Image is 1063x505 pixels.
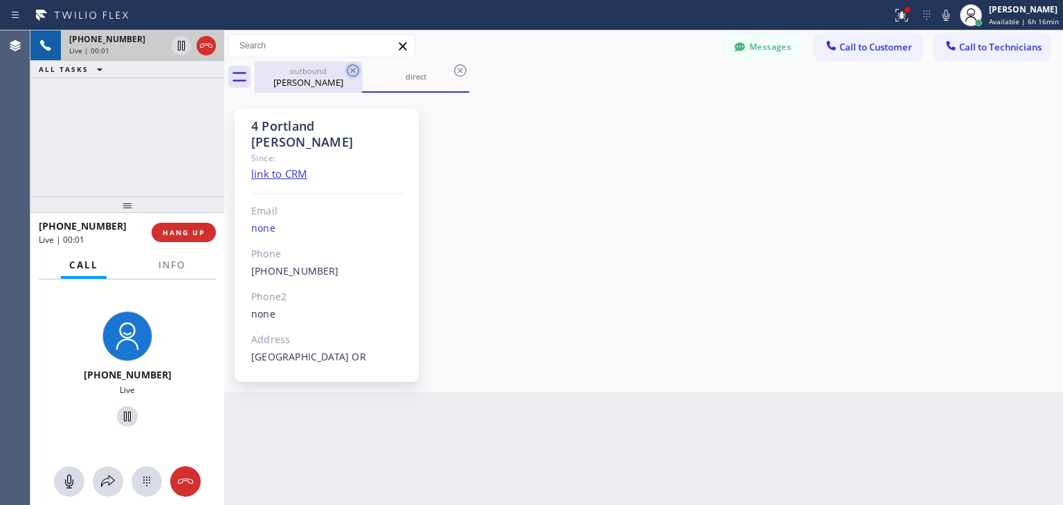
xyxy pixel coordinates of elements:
button: Mute [936,6,956,25]
button: Call to Customer [815,34,921,60]
span: Live [120,384,135,396]
span: Available | 6h 16min [989,17,1059,26]
button: Call to Technicians [935,34,1049,60]
div: Phone [251,246,403,262]
div: Since: [251,150,403,166]
a: link to CRM [251,167,307,181]
span: Call [69,259,98,271]
button: Call [61,252,107,279]
button: HANG UP [152,223,216,242]
span: Live | 00:01 [69,46,109,55]
button: Mute [54,466,84,497]
span: Call to Technicians [959,41,1042,53]
span: [PHONE_NUMBER] [84,368,172,381]
div: Email [251,203,403,219]
div: none [251,221,403,237]
div: [PERSON_NAME] [989,3,1059,15]
span: Call to Customer [839,41,912,53]
button: Info [150,252,194,279]
button: Hold Customer [117,406,138,427]
div: [GEOGRAPHIC_DATA] OR [251,349,403,365]
button: Hold Customer [172,36,191,55]
span: Info [158,259,185,271]
div: Phone2 [251,289,403,305]
span: [PHONE_NUMBER] [39,219,127,232]
button: Messages [725,34,801,60]
input: Search [229,35,415,57]
a: [PHONE_NUMBER] [251,264,339,277]
button: ALL TASKS [30,61,116,77]
div: none [251,306,403,322]
div: Address [251,332,403,348]
button: Hang up [170,466,201,497]
div: 4 Portland [PERSON_NAME] [251,118,403,150]
button: Open dialpad [131,466,162,497]
div: outbound [256,66,361,76]
span: ALL TASKS [39,64,89,74]
div: Derrick John [256,62,361,93]
div: direct [363,71,468,82]
span: HANG UP [163,228,205,237]
button: Hang up [197,36,216,55]
span: Live | 00:01 [39,234,84,246]
span: [PHONE_NUMBER] [69,33,145,45]
button: Open directory [93,466,123,497]
div: [PERSON_NAME] [256,76,361,89]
